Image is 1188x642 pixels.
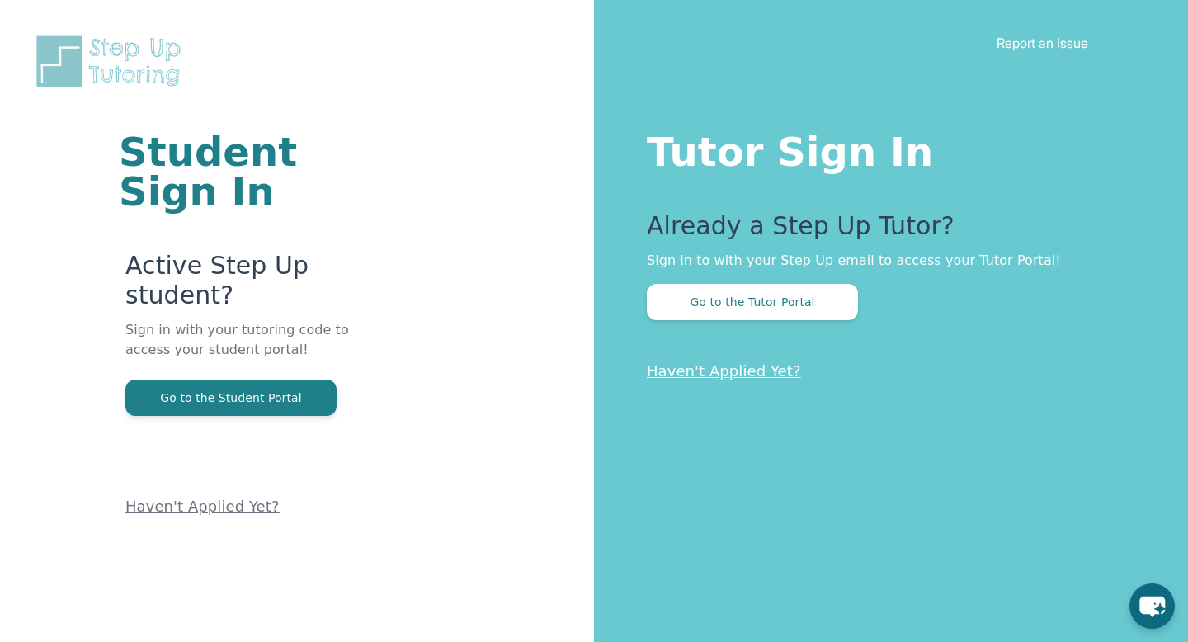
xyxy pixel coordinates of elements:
[647,251,1122,271] p: Sign in to with your Step Up email to access your Tutor Portal!
[125,389,337,405] a: Go to the Student Portal
[125,498,280,515] a: Haven't Applied Yet?
[647,211,1122,251] p: Already a Step Up Tutor?
[125,380,337,416] button: Go to the Student Portal
[647,284,858,320] button: Go to the Tutor Portal
[1129,583,1175,629] button: chat-button
[125,251,396,320] p: Active Step Up student?
[647,125,1122,172] h1: Tutor Sign In
[647,294,858,309] a: Go to the Tutor Portal
[647,362,801,380] a: Haven't Applied Yet?
[119,132,396,211] h1: Student Sign In
[125,320,396,380] p: Sign in with your tutoring code to access your student portal!
[33,33,191,90] img: Step Up Tutoring horizontal logo
[997,35,1088,51] a: Report an Issue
